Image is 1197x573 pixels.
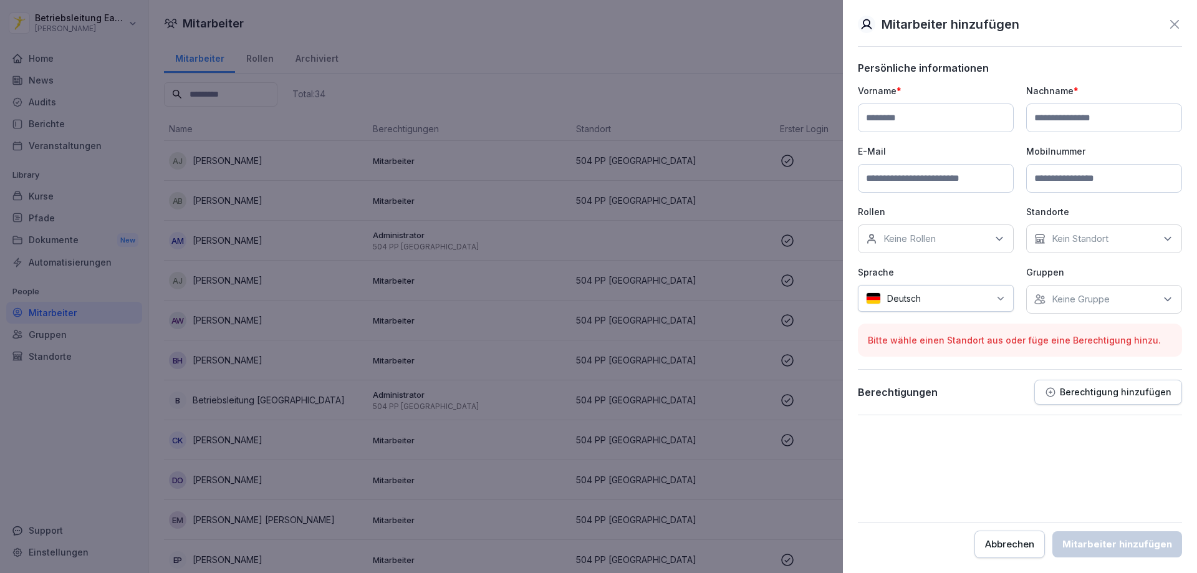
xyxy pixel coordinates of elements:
p: Mitarbeiter hinzufügen [882,15,1019,34]
p: Berechtigungen [858,386,938,398]
p: Mobilnummer [1026,145,1182,158]
button: Berechtigung hinzufügen [1034,380,1182,405]
p: Vorname [858,84,1014,97]
div: Mitarbeiter hinzufügen [1062,537,1172,551]
button: Abbrechen [974,531,1045,558]
button: Mitarbeiter hinzufügen [1052,531,1182,557]
img: de.svg [866,292,881,304]
p: Keine Rollen [883,233,936,245]
p: Standorte [1026,205,1182,218]
div: Deutsch [858,285,1014,312]
p: Persönliche informationen [858,62,1182,74]
p: Gruppen [1026,266,1182,279]
p: E-Mail [858,145,1014,158]
p: Keine Gruppe [1052,293,1110,306]
div: Abbrechen [985,537,1034,551]
p: Kein Standort [1052,233,1108,245]
p: Sprache [858,266,1014,279]
p: Nachname [1026,84,1182,97]
p: Rollen [858,205,1014,218]
p: Berechtigung hinzufügen [1060,387,1171,397]
p: Bitte wähle einen Standort aus oder füge eine Berechtigung hinzu. [868,334,1172,347]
